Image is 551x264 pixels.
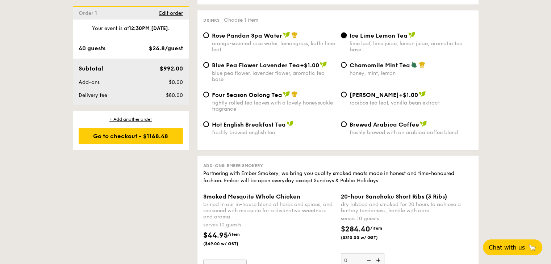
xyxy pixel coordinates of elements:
div: rooibos tea leaf, vanilla bean extract [350,100,473,106]
span: +$1.00 [300,62,319,69]
input: Rose Pandan Spa Waterorange-scented rose water, lemongrass, kaffir lime leaf [203,33,209,38]
div: Go to checkout - $1168.48 [79,128,183,144]
img: icon-vegan.f8ff3823.svg [419,91,426,98]
span: Brewed Arabica Coffee [350,121,419,128]
span: /item [370,226,382,231]
img: icon-vegan.f8ff3823.svg [320,61,327,68]
img: icon-vegan.f8ff3823.svg [283,91,290,98]
img: icon-chef-hat.a58ddaea.svg [291,32,298,38]
div: 40 guests [79,44,105,53]
span: [PERSON_NAME] [350,91,399,98]
span: Blue Pea Flower Lavender Tea [212,62,300,69]
span: Order 1 [79,10,100,16]
input: Four Season Oolong Teatightly rolled tea leaves with a lovely honeysuckle fragrance [203,92,209,98]
span: Delivery fee [79,92,107,98]
span: +$1.00 [399,91,418,98]
div: orange-scented rose water, lemongrass, kaffir lime leaf [212,41,335,53]
span: Four Season Oolong Tea [212,91,282,98]
div: $24.8/guest [149,44,183,53]
span: $44.95 [203,231,228,240]
img: icon-chef-hat.a58ddaea.svg [291,91,298,98]
div: tightly rolled tea leaves with a lovely honeysuckle fragrance [212,100,335,112]
div: freshly brewed with an arabica coffee blend [350,129,473,136]
div: lime leaf, lime juice, lemon juice, aromatic tea base [350,41,473,53]
img: icon-vegan.f8ff3823.svg [283,32,290,38]
span: ($49.00 w/ GST) [203,241,252,247]
span: Hot English Breakfast Tea [212,121,286,128]
span: Choose 1 item [224,17,258,23]
img: icon-vegan.f8ff3823.svg [408,32,416,38]
span: Ice Lime Lemon Tea [350,32,408,39]
div: blue pea flower, lavender flower, aromatic tea base [212,70,335,82]
div: + Add another order [79,116,183,122]
div: serves 10 guests [203,221,335,229]
span: Rose Pandan Spa Water [212,32,282,39]
span: /item [228,232,240,237]
div: Your event is at , . [79,25,183,38]
div: Partnering with Ember Smokery, we bring you quality smoked meats made in honest and time-honoured... [203,170,473,184]
span: Edit order [159,10,183,16]
span: Subtotal [79,65,103,72]
img: icon-vegan.f8ff3823.svg [287,121,294,127]
input: Brewed Arabica Coffeefreshly brewed with an arabica coffee blend [341,122,347,127]
span: Smoked Mesquite Whole Chicken [203,193,300,200]
strong: [DATE] [151,25,168,31]
span: 20-hour Sanchoku Short Ribs (3 Ribs) [341,193,447,200]
strong: 12:30PM [129,25,150,31]
span: Drinks [203,18,220,23]
img: icon-vegan.f8ff3823.svg [420,121,427,127]
input: Chamomile Mint Teahoney, mint, lemon [341,62,347,68]
div: serves 10 guests [341,215,473,222]
span: $0.00 [168,79,183,85]
span: Chat with us [489,244,525,251]
div: dry rubbed and smoked for 20 hours to achieve a buttery tenderness, handle with care [341,201,473,214]
div: honey, mint, lemon [350,70,473,76]
span: Add-ons: Ember Smokery [203,163,263,168]
span: ($310.00 w/ GST) [341,235,390,240]
input: [PERSON_NAME]+$1.00rooibos tea leaf, vanilla bean extract [341,92,347,98]
span: $80.00 [166,92,183,98]
span: $284.40 [341,225,370,234]
span: Add-ons [79,79,100,85]
div: brined in our in-house blend of herbs and spices, and seasoned with mesquite for a distinctive sw... [203,201,335,220]
span: $992.00 [159,65,183,72]
span: Chamomile Mint Tea [350,62,410,69]
input: Blue Pea Flower Lavender Tea+$1.00blue pea flower, lavender flower, aromatic tea base [203,62,209,68]
input: Ice Lime Lemon Tealime leaf, lime juice, lemon juice, aromatic tea base [341,33,347,38]
div: freshly brewed english tea [212,129,335,136]
span: 🦙 [528,243,537,252]
button: Chat with us🦙 [483,239,542,255]
input: Hot English Breakfast Teafreshly brewed english tea [203,122,209,127]
img: icon-chef-hat.a58ddaea.svg [419,61,425,68]
img: icon-vegetarian.fe4039eb.svg [411,61,417,68]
